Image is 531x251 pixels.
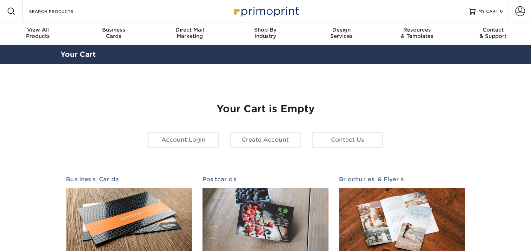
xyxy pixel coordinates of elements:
span: Resources [379,27,455,33]
div: Marketing [152,27,227,39]
a: Create Account [230,132,301,148]
div: Industry [227,27,303,39]
span: Contact [455,27,531,33]
span: MY CART [478,8,498,14]
span: Business [76,27,152,33]
a: Contact& Support [455,22,531,45]
h1: Your Cart is Empty [66,103,465,115]
a: DesignServices [304,22,379,45]
span: Design [304,27,379,33]
a: Direct MailMarketing [152,22,227,45]
input: SEARCH PRODUCTS..... [28,7,97,15]
a: Your Cart [60,50,96,59]
h2: Postcards [203,176,328,183]
div: Cards [76,27,152,39]
h2: Business Cards [66,176,192,183]
a: Shop ByIndustry [227,22,303,45]
img: Primoprint [231,4,301,19]
span: Direct Mail [152,27,227,33]
div: & Templates [379,27,455,39]
span: Shop By [227,27,303,33]
a: BusinessCards [76,22,152,45]
div: Services [304,27,379,39]
a: Account Login [148,132,219,148]
div: & Support [455,27,531,39]
span: 0 [500,9,503,14]
a: Contact Us [312,132,383,148]
h2: Brochures & Flyers [339,176,465,183]
a: Resources& Templates [379,22,455,45]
